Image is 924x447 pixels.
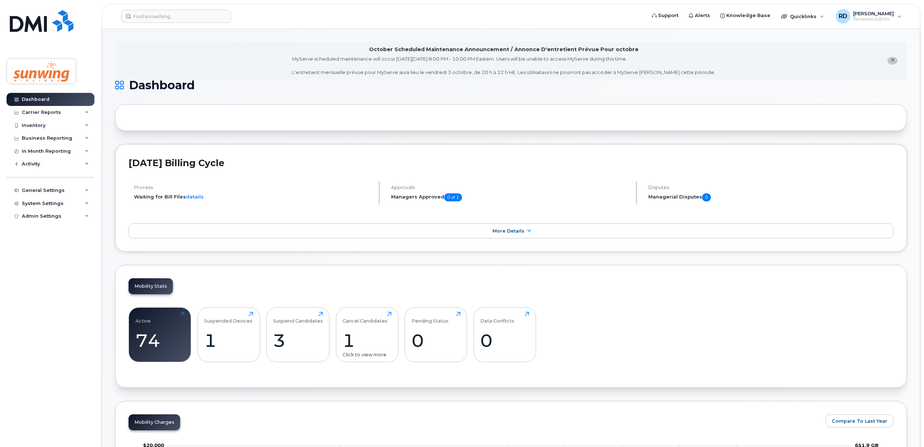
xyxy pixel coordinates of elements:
h4: Approvals [391,185,630,190]
a: Suspend Candidates3 [273,312,323,358]
div: Active [135,312,151,324]
button: close notification [887,57,897,65]
div: Suspended Devices [204,312,252,324]
button: Compare To Last Year [826,414,893,427]
h4: Disputes [648,185,893,190]
a: Active74 [135,312,185,358]
div: 0 [412,330,461,351]
div: 0 [480,330,529,351]
a: Cancel Candidates1Click to view more [343,312,392,358]
span: More Details [493,228,524,234]
h2: [DATE] Billing Cycle [129,157,893,168]
div: MyServe scheduled maintenance will occur [DATE][DATE] 8:00 PM - 10:00 PM Eastern. Users will be u... [292,56,715,76]
li: Waiting for Bill Files [134,193,373,200]
h5: Managerial Disputes [648,193,893,201]
span: Compare To Last Year [832,418,887,425]
a: Pending Status0 [412,312,461,358]
a: Suspended Devices1 [204,312,253,358]
div: 74 [135,330,185,351]
div: October Scheduled Maintenance Announcement / Annonce D'entretient Prévue Pour octobre [369,46,639,53]
a: Data Conflicts0 [480,312,529,358]
div: Suspend Candidates [273,312,323,324]
div: 1 [343,330,392,351]
div: Click to view more [343,351,392,358]
div: 3 [273,330,323,351]
span: Dashboard [129,80,195,91]
span: 0 [702,193,711,201]
div: Data Conflicts [480,312,514,324]
a: details [186,194,204,200]
div: Cancel Candidates [343,312,388,324]
div: Pending Status [412,312,449,324]
div: 1 [204,330,253,351]
h5: Managers Approved [391,193,630,201]
h4: Process [134,185,373,190]
span: 0 of 1 [444,193,462,201]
